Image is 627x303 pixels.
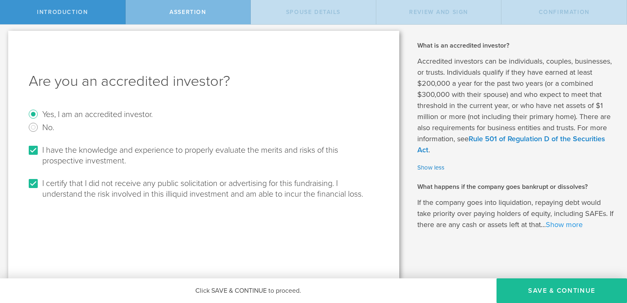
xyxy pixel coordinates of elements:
a: Show more [546,220,583,229]
span: Spouse Details [286,9,341,16]
label: I have the knowledge and experience to properly evaluate the merits and risks of this prospective... [42,144,377,166]
span: Confirmation [539,9,590,16]
p: If the company goes into liquidation, repaying debt would take priority over paying holders of eq... [417,197,615,230]
label: Yes, I am an accredited investor. [42,108,153,120]
span: Review and Sign [409,9,468,16]
label: I certify that I did not receive any public solicitation or advertising for this fundraising. I u... [42,177,377,200]
span: assertion [169,9,206,16]
h1: Are you an accredited investor? [29,71,379,91]
a: Rule 501 of Regulation D of the Securities Act [417,134,605,154]
p: Accredited investors can be individuals, couples, businesses, or trusts. Individuals qualify if t... [417,56,615,156]
radio: No. [29,121,379,134]
h2: What is an accredited investor? [417,41,615,50]
h2: What happens if the company goes bankrupt or dissolves? [417,182,615,191]
a: Show less [417,163,615,172]
span: Introduction [37,9,88,16]
button: Save & Continue [497,278,627,303]
label: No. [42,121,54,133]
